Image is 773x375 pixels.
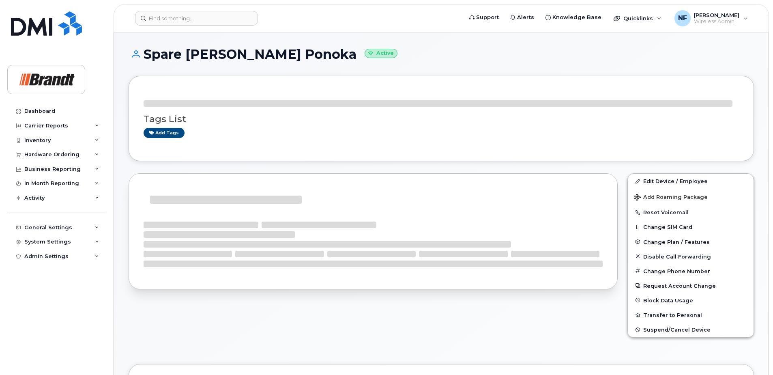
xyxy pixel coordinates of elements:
[144,128,185,138] a: Add tags
[628,293,754,308] button: Block Data Usage
[643,253,711,259] span: Disable Call Forwarding
[643,327,711,333] span: Suspend/Cancel Device
[628,264,754,278] button: Change Phone Number
[628,249,754,264] button: Disable Call Forwarding
[628,188,754,205] button: Add Roaming Package
[628,308,754,322] button: Transfer to Personal
[628,278,754,293] button: Request Account Change
[628,205,754,220] button: Reset Voicemail
[634,194,708,202] span: Add Roaming Package
[129,47,754,61] h1: Spare [PERSON_NAME] Ponoka
[628,235,754,249] button: Change Plan / Features
[628,322,754,337] button: Suspend/Cancel Device
[365,49,397,58] small: Active
[643,239,710,245] span: Change Plan / Features
[144,114,739,124] h3: Tags List
[628,220,754,234] button: Change SIM Card
[628,174,754,188] a: Edit Device / Employee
